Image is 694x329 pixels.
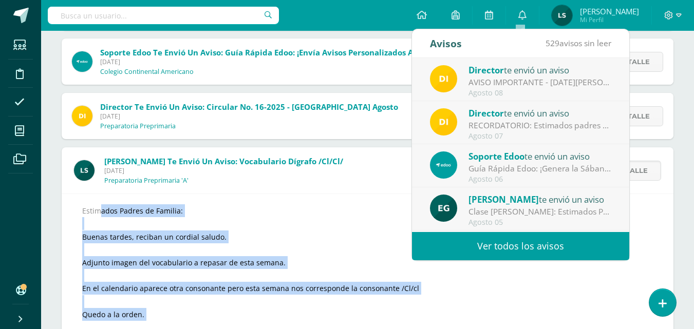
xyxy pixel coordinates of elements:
div: Clase de Inglés: Estimados Padres de Familia y Estudiantes: Buenos días, reciban un cordial salud... [468,206,611,218]
div: Avisos [430,29,462,57]
div: AVISO IMPORTANTE - LUNES 11 DE AGOSTO: Estimados padres de familia y/o encargados: Les informamos... [468,76,611,88]
div: Guía Rápida Edoo: ¡Genera la Sábana de tu Curso en Pocos Pasos!: En Edoo, buscamos facilitar la a... [468,163,611,175]
img: 7a9e2dda2c9833346187c579c0a5696b.png [74,160,95,181]
span: [PERSON_NAME] [468,193,539,205]
img: c89f29540b4323524ac71080a709b5e3.png [430,195,457,222]
div: te envió un aviso [468,192,611,206]
div: te envió un aviso [468,63,611,76]
div: RECORDATORIO: Estimados padres de familia y/o encargados. Compartimos información a tomar en cuen... [468,120,611,131]
span: 529 [546,37,559,49]
img: e4bfb1306657ee1b3f04ec402857feb8.png [430,151,457,179]
img: f0b35651ae50ff9c693c4cbd3f40c4bb.png [72,106,92,126]
img: 5e2d56a31ecc6ee28f943e8f4757fc10.png [552,5,572,26]
input: Busca un usuario... [48,7,279,24]
span: Director te envió un aviso: Circular No. 16-2025 - [GEOGRAPHIC_DATA] agosto [100,102,398,112]
span: Soporte Edoo [468,150,524,162]
span: [DATE] [100,57,561,66]
a: Ver todos los avisos [412,232,629,260]
p: Preparatoria Preprimaria [100,122,176,130]
div: Agosto 05 [468,218,611,227]
div: Agosto 06 [468,175,611,184]
span: avisos sin leer [546,37,611,49]
div: te envió un aviso [468,106,611,120]
span: [PERSON_NAME] [580,6,639,16]
img: f0b35651ae50ff9c693c4cbd3f40c4bb.png [430,65,457,92]
span: Soporte Edoo te envió un aviso: Guía Rápida Edoo: ¡Envía Avisos Personalizados a Estudiantes Espe... [100,47,561,57]
img: f0b35651ae50ff9c693c4cbd3f40c4bb.png [430,108,457,136]
p: Preparatoria Preprimaria 'A' [104,177,189,185]
span: [DATE] [104,166,343,175]
span: Mi Perfil [580,15,639,24]
span: Director [468,107,504,119]
div: Agosto 07 [468,132,611,141]
div: Agosto 08 [468,89,611,98]
p: Colegio Continental Americano [100,68,194,76]
span: [PERSON_NAME] te envió un aviso: Vocabulario dígrafo /Cl/cl/ [104,156,343,166]
span: Director [468,64,504,76]
span: [DATE] [100,112,398,121]
img: e4bfb1306657ee1b3f04ec402857feb8.png [72,51,92,72]
div: te envió un aviso [468,149,611,163]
